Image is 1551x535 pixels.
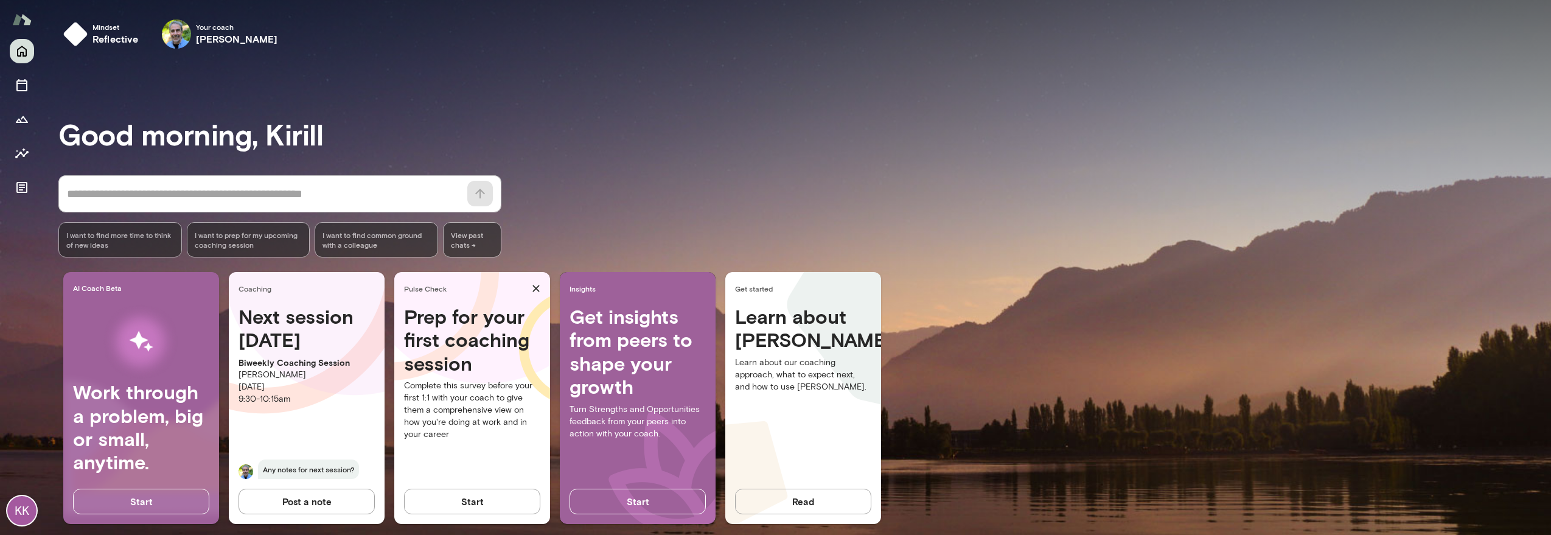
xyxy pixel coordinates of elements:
[196,32,278,46] h6: [PERSON_NAME]
[58,222,182,257] div: I want to find more time to think of new ideas
[162,19,191,49] img: Charles Silvestro
[735,489,871,514] button: Read
[58,15,148,54] button: Mindsetreflective
[570,489,706,514] button: Start
[570,404,706,440] p: Turn Strengths and Opportunities feedback from your peers into action with your coach.
[73,283,214,293] span: AI Coach Beta
[12,8,32,31] img: Mento
[239,489,375,514] button: Post a note
[239,393,375,405] p: 9:30 - 10:15am
[87,303,195,380] img: AI Workflows
[63,22,88,46] img: mindset
[7,496,37,525] div: KK
[10,175,34,200] button: Documents
[92,22,139,32] span: Mindset
[66,230,174,250] span: I want to find more time to think of new ideas
[404,489,540,514] button: Start
[570,284,711,293] span: Insights
[58,117,1551,151] h3: Good morning, Kirill
[315,222,438,257] div: I want to find common ground with a colleague
[735,305,871,352] h4: Learn about [PERSON_NAME]
[196,22,278,32] span: Your coach
[239,305,375,352] h4: Next session [DATE]
[735,284,876,293] span: Get started
[239,369,375,381] p: [PERSON_NAME]
[10,73,34,97] button: Sessions
[195,230,302,250] span: I want to prep for my upcoming coaching session
[735,357,871,393] p: Learn about our coaching approach, what to expect next, and how to use [PERSON_NAME].
[73,380,209,474] h4: Work through a problem, big or small, anytime.
[239,357,375,369] p: Biweekly Coaching Session
[258,460,359,479] span: Any notes for next session?
[570,305,706,399] h4: Get insights from peers to shape your growth
[10,141,34,166] button: Insights
[404,305,540,375] h4: Prep for your first coaching session
[153,15,287,54] div: Charles SilvestroYour coach[PERSON_NAME]
[322,230,430,250] span: I want to find common ground with a colleague
[404,380,540,441] p: Complete this survey before your first 1:1 with your coach to give them a comprehensive view on h...
[10,39,34,63] button: Home
[187,222,310,257] div: I want to prep for my upcoming coaching session
[239,464,253,479] img: Charles
[10,107,34,131] button: Growth Plan
[404,284,527,293] span: Pulse Check
[73,489,209,514] button: Start
[92,32,139,46] h6: reflective
[239,284,380,293] span: Coaching
[239,381,375,393] p: [DATE]
[443,222,501,257] span: View past chats ->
